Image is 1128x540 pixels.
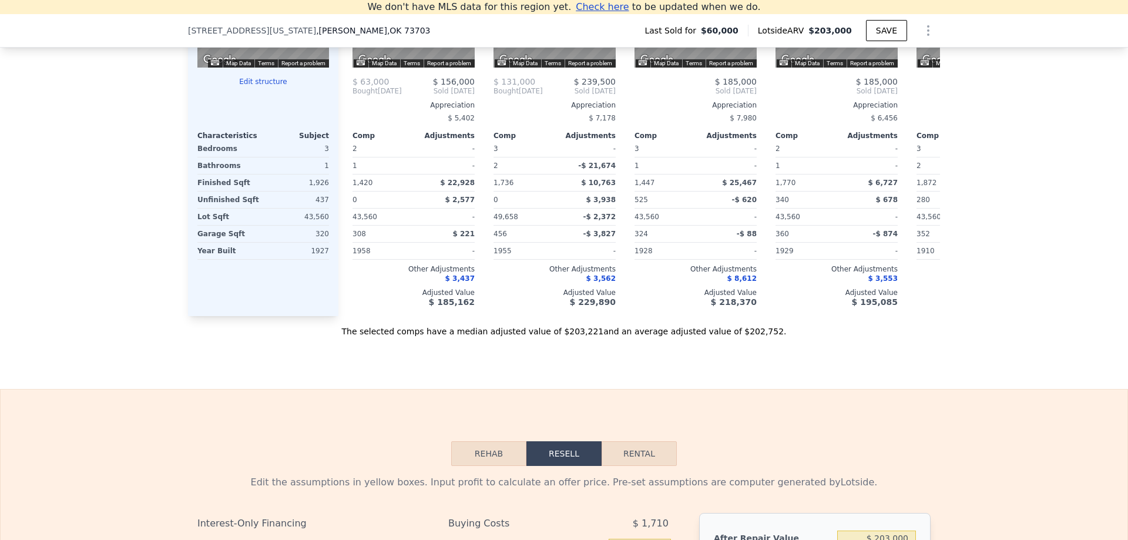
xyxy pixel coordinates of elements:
div: 1910 [916,243,975,259]
button: Map Data [226,59,251,68]
div: Adjusted Value [493,288,616,297]
div: Bedrooms [197,140,261,157]
a: Report a problem [427,60,471,66]
span: 3 [634,145,639,153]
button: Resell [526,441,602,466]
span: 0 [352,196,357,204]
span: 340 [775,196,789,204]
span: Sold [DATE] [775,86,898,96]
span: 456 [493,230,507,238]
div: 320 [266,226,329,242]
div: 1955 [493,243,552,259]
div: 1927 [266,243,329,259]
div: - [839,140,898,157]
button: Edit structure [197,77,329,86]
a: Open this area in Google Maps (opens a new window) [919,52,958,68]
span: Sold [DATE] [402,86,475,96]
button: Keyboard shortcuts [780,60,788,65]
a: Report a problem [568,60,612,66]
span: $ 7,980 [730,114,757,122]
span: 360 [775,230,789,238]
div: [DATE] [493,86,543,96]
div: Adjusted Value [352,288,475,297]
div: - [839,243,898,259]
button: Map Data [372,59,397,68]
div: Comp [493,131,555,140]
div: Adjusted Value [775,288,898,297]
div: - [698,157,757,174]
div: - [557,243,616,259]
span: 2 [775,145,780,153]
button: Keyboard shortcuts [357,60,365,65]
span: Lotside ARV [758,25,808,36]
a: Terms (opens in new tab) [545,60,561,66]
span: , OK 73703 [387,26,431,35]
a: Terms (opens in new tab) [404,60,420,66]
span: $ 22,928 [440,179,475,187]
span: 43,560 [916,213,941,221]
span: $ 6,456 [871,114,898,122]
div: Comp [634,131,696,140]
a: Report a problem [850,60,894,66]
div: - [839,209,898,225]
div: Year Built [197,243,261,259]
div: Garage Sqft [197,226,261,242]
span: Last Sold for [644,25,701,36]
div: - [839,157,898,174]
div: [DATE] [352,86,402,96]
span: -$ 2,372 [583,213,616,221]
span: 280 [916,196,930,204]
div: 1928 [634,243,693,259]
span: 2 [352,145,357,153]
div: Finished Sqft [197,175,261,191]
span: $ 5,402 [448,114,475,122]
a: Open this area in Google Maps (opens a new window) [778,52,817,68]
span: 43,560 [775,213,800,221]
span: Sold [DATE] [634,86,757,96]
span: Sold [DATE] [543,86,616,96]
div: - [698,140,757,157]
img: Google [355,52,394,68]
div: Buying Costs [448,513,579,534]
div: - [416,140,475,157]
span: -$ 3,827 [583,230,616,238]
a: Terms (opens in new tab) [686,60,702,66]
span: $ 195,085 [852,297,898,307]
span: 352 [916,230,930,238]
span: $ 131,000 [493,77,535,86]
a: Open this area in Google Maps (opens a new window) [200,52,239,68]
div: 2 [493,157,552,174]
span: 0 [493,196,498,204]
span: 324 [634,230,648,238]
span: $60,000 [701,25,738,36]
span: $ 156,000 [433,77,475,86]
img: Google [778,52,817,68]
button: Map Data [936,59,961,68]
span: $203,000 [808,26,852,35]
span: $ 185,162 [429,297,475,307]
span: $ 1,710 [633,513,669,534]
img: Google [637,52,676,68]
span: $ 6,727 [868,179,898,187]
span: -$ 88 [737,230,757,238]
div: 1,926 [266,175,329,191]
div: 437 [266,192,329,208]
span: Bought [352,86,378,96]
button: Rental [602,441,677,466]
span: 3 [916,145,921,153]
a: Terms (opens in new tab) [258,60,274,66]
a: Report a problem [281,60,325,66]
div: Other Adjustments [493,264,616,274]
span: Bought [493,86,519,96]
span: $ 3,553 [868,274,898,283]
button: Keyboard shortcuts [498,60,506,65]
span: $ 3,938 [586,196,616,204]
div: Lot Sqft [197,209,261,225]
div: 1 [266,157,329,174]
a: Open this area in Google Maps (opens a new window) [637,52,676,68]
span: $ 218,370 [711,297,757,307]
span: , [PERSON_NAME] [316,25,430,36]
span: $ 3,562 [586,274,616,283]
div: - [416,209,475,225]
div: The selected comps have a median adjusted value of $203,221 and an average adjusted value of $202... [188,316,940,337]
